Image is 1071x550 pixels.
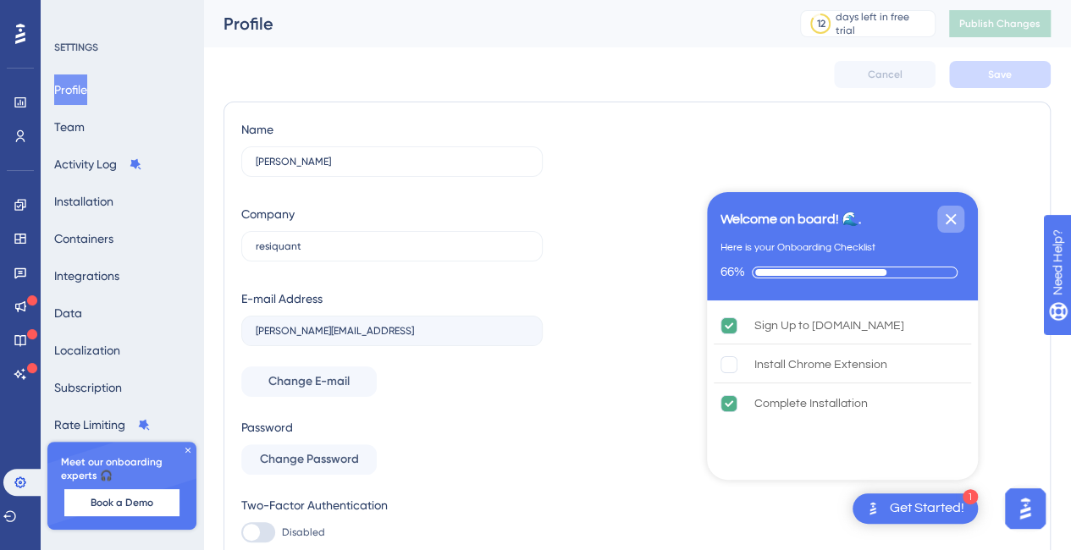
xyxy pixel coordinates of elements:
span: Change Password [260,449,359,470]
span: Disabled [282,525,325,539]
div: Welcome on board! 🌊. [720,209,861,229]
div: Two-Factor Authentication [241,495,543,515]
div: SETTINGS [54,41,191,54]
div: 66% [720,265,745,280]
div: Close Checklist [937,206,964,233]
div: 12 [816,17,825,30]
div: 1 [963,489,978,504]
span: Publish Changes [959,17,1041,30]
button: Cancel [834,61,936,88]
button: Team [54,112,85,142]
span: Need Help? [40,4,106,25]
div: Checklist Container [707,192,978,480]
button: Localization [54,335,120,366]
div: Profile [224,12,758,36]
div: Get Started! [890,499,964,518]
div: Checklist items [707,300,978,475]
div: Sign Up to [DOMAIN_NAME] [754,316,904,336]
button: Change Password [241,444,377,475]
div: Install Chrome Extension [754,355,887,375]
input: Name Surname [256,156,528,168]
iframe: UserGuiding AI Assistant Launcher [1000,483,1051,534]
span: Change E-mail [268,371,350,392]
div: Checklist progress: 66% [720,265,964,280]
div: Complete Installation is complete. [714,385,971,422]
div: Open Get Started! checklist, remaining modules: 1 [853,493,978,524]
div: E-mail Address [241,289,323,309]
span: Save [988,68,1012,81]
button: Profile [54,74,87,105]
button: Activity Log [54,149,142,179]
div: Name [241,119,273,140]
button: Change E-mail [241,366,377,397]
button: Installation [54,186,113,217]
div: Install Chrome Extension is incomplete. [714,346,971,383]
span: Cancel [868,68,903,81]
div: Password [241,417,543,437]
button: Data [54,298,82,328]
div: days left in free trial [836,10,930,37]
img: launcher-image-alternative-text [863,498,883,519]
button: Book a Demo [64,489,179,516]
button: Containers [54,223,113,254]
span: Meet our onboarding experts 🎧 [61,455,183,482]
input: Company Name [256,240,528,252]
button: Save [949,61,1051,88]
input: E-mail Address [256,325,528,337]
button: Subscription [54,372,122,403]
div: Sign Up to UserGuiding.com is complete. [714,307,971,344]
button: Rate Limiting [54,410,151,440]
div: Here is your Onboarding Checklist [720,239,875,256]
button: Integrations [54,261,119,291]
span: Book a Demo [91,496,153,509]
div: Complete Installation [754,393,868,414]
button: Publish Changes [949,10,1051,37]
div: Company [241,204,295,224]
